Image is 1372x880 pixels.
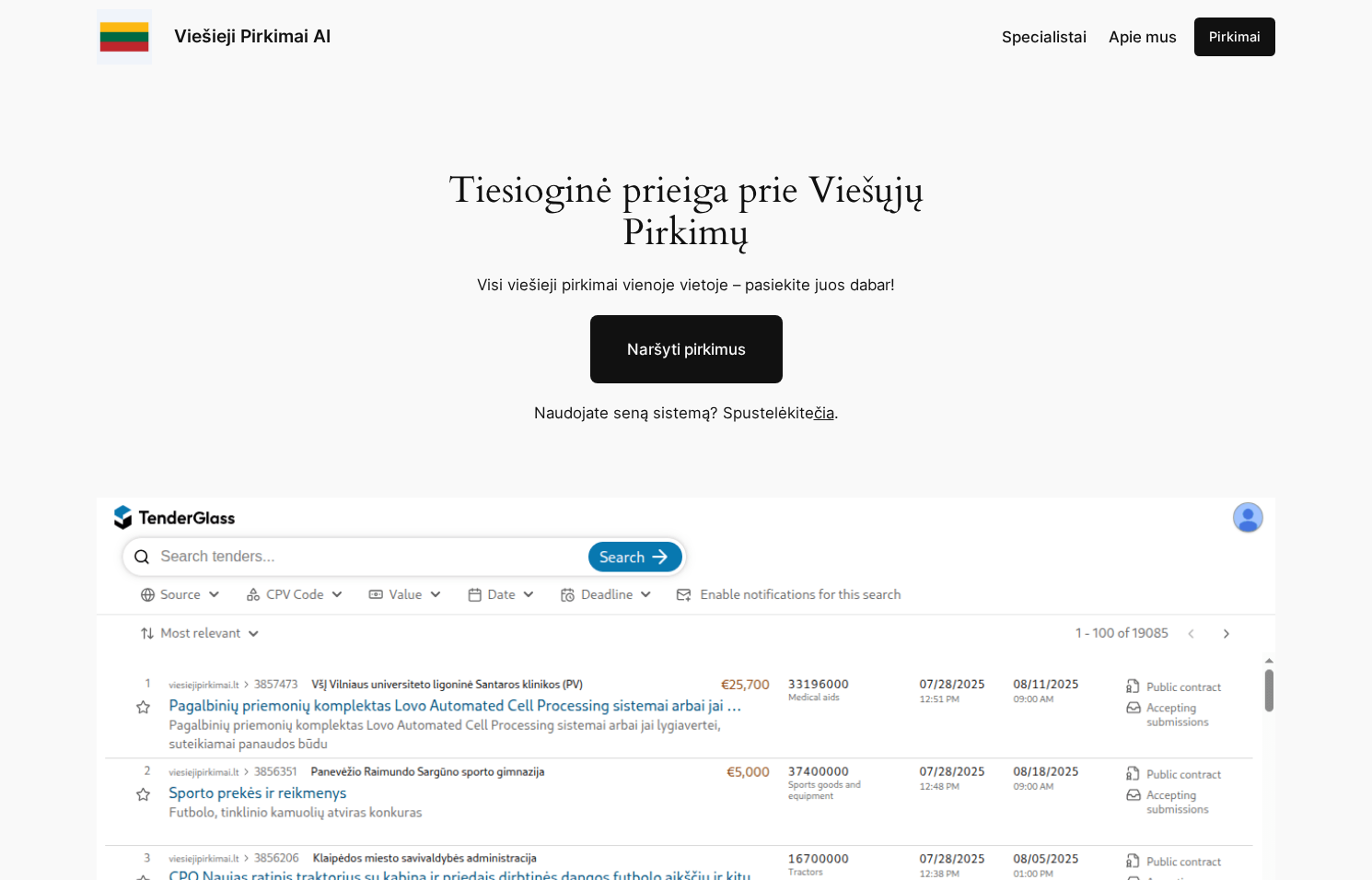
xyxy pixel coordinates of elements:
a: Apie mus [1109,25,1177,49]
h1: Tiesioginė prieiga prie Viešųjų Pirkimų [426,170,947,254]
a: Specialistai [1002,25,1087,49]
a: Pirkimai [1194,18,1275,56]
span: Specialistai [1002,28,1087,46]
a: Viešieji Pirkimai AI [174,25,331,47]
img: Viešieji pirkimai logo [97,9,152,65]
a: čia [814,404,834,422]
p: Visi viešieji pirkimai vienoje vietoje – pasiekite juos dabar! [426,273,947,297]
span: Apie mus [1109,28,1177,46]
a: Naršyti pirkimus [590,315,783,383]
p: Naudojate seną sistemą? Spustelėkite . [401,401,971,425]
nav: Navigation [1002,25,1177,49]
